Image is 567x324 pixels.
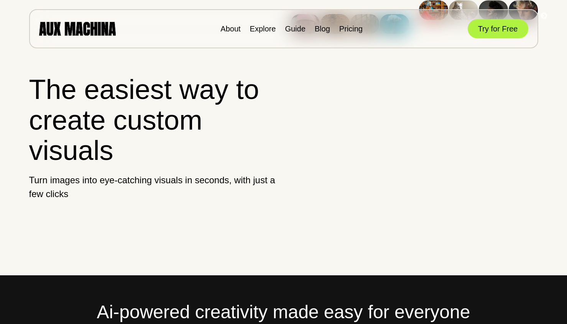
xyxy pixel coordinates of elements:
a: Guide [285,25,305,33]
img: AUX MACHINA [39,22,116,35]
a: Pricing [339,25,363,33]
a: Blog [315,25,330,33]
h1: The easiest way to create custom visuals [29,74,277,166]
a: About [220,25,240,33]
p: Turn images into eye-catching visuals in seconds, with just a few clicks [29,173,277,201]
button: Try for Free [468,19,528,38]
a: Explore [250,25,276,33]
